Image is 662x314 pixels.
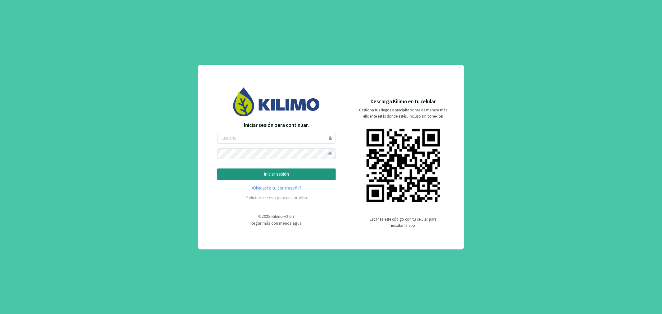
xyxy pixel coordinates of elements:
[217,121,336,129] p: Iniciar sesión para continuar.
[262,213,271,219] span: 2025
[217,185,336,192] a: ¿Olvidaste tu contraseña?
[217,168,336,180] button: iniciar sesión
[272,213,283,219] span: Kilimo
[271,213,272,219] span: -
[223,171,331,178] p: iniciar sesión
[250,220,303,226] span: Regar más con menos agua.
[259,213,262,219] span: ©
[371,98,436,106] p: Descarga Kilimo en tu celular
[283,213,284,219] span: -
[367,129,440,202] img: qr code
[233,87,320,116] img: Image
[217,133,336,144] input: Usuario
[355,107,451,119] p: Gestiona tus riegos y precipitaciones de manera más eficiente estés donde estés, incluso sin cone...
[284,213,295,219] span: v2.6.7
[369,216,437,229] p: Escanea este código con tu celular para instalar la app
[246,195,307,200] a: Solicitar acceso para una prueba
